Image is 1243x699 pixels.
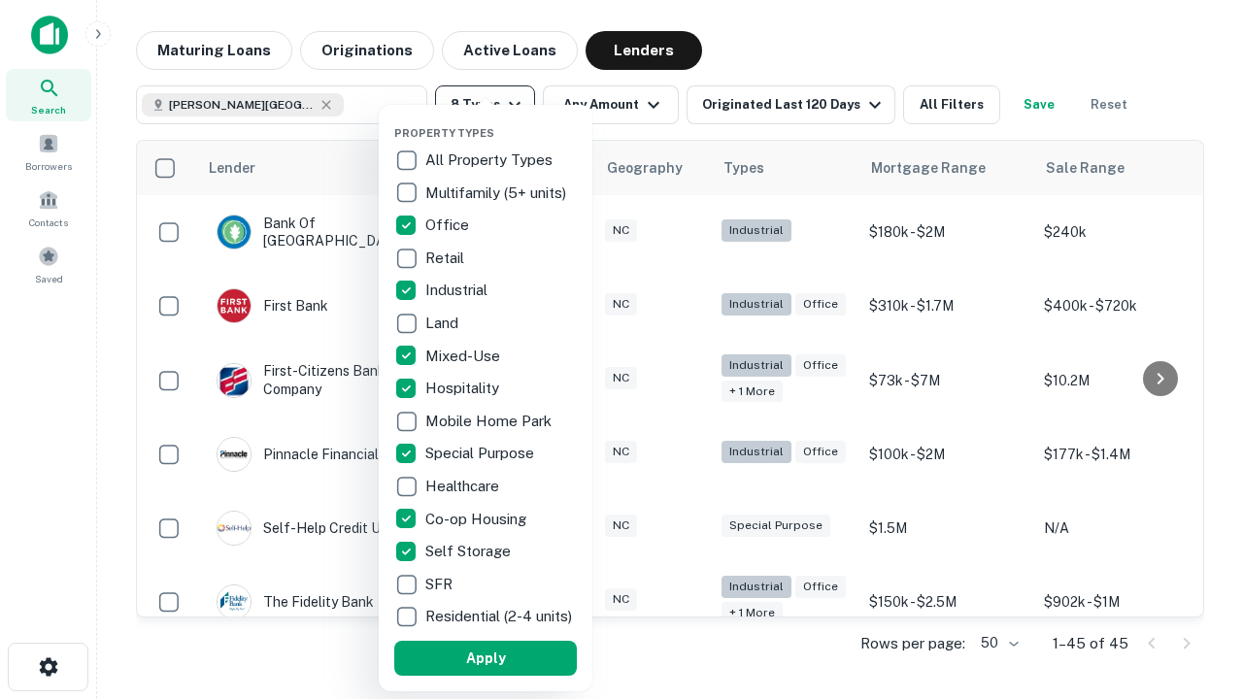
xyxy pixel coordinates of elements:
[425,345,504,368] p: Mixed-Use
[425,573,456,596] p: SFR
[425,214,473,237] p: Office
[425,312,462,335] p: Land
[425,508,530,531] p: Co-op Housing
[394,127,494,139] span: Property Types
[1146,544,1243,637] iframe: Chat Widget
[425,410,555,433] p: Mobile Home Park
[425,247,468,270] p: Retail
[425,377,503,400] p: Hospitality
[425,279,491,302] p: Industrial
[425,182,570,205] p: Multifamily (5+ units)
[425,442,538,465] p: Special Purpose
[425,540,515,563] p: Self Storage
[425,149,556,172] p: All Property Types
[425,475,503,498] p: Healthcare
[425,605,576,628] p: Residential (2-4 units)
[394,641,577,676] button: Apply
